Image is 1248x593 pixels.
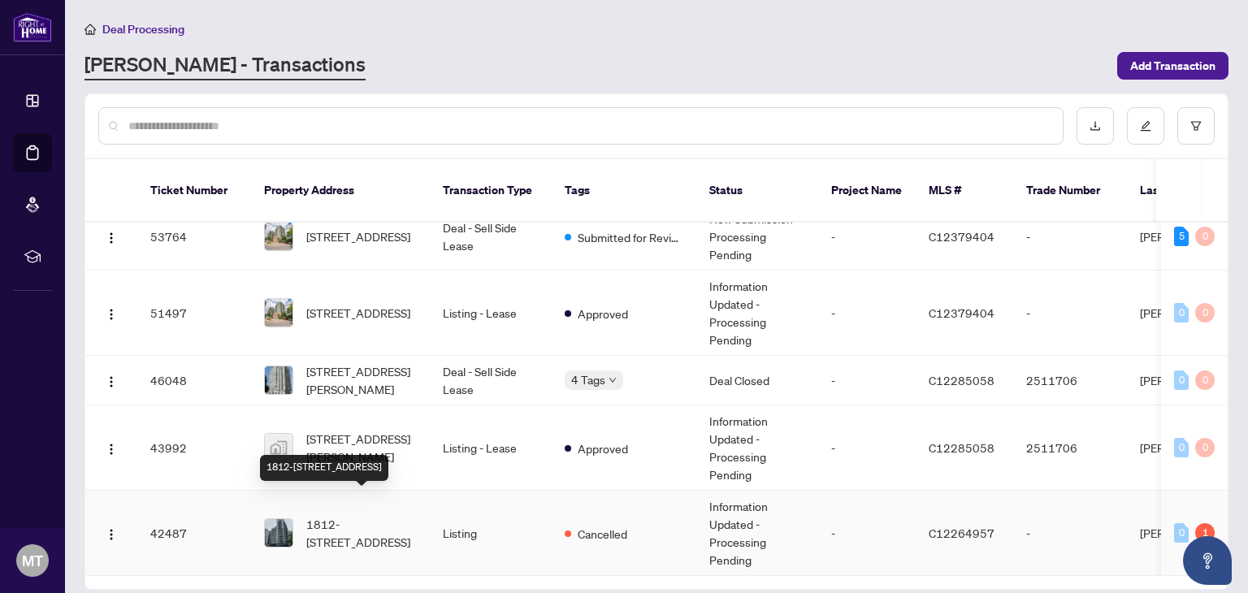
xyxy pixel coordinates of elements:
[105,528,118,541] img: Logo
[1013,491,1127,576] td: -
[265,366,292,394] img: thumbnail-img
[430,356,552,405] td: Deal - Sell Side Lease
[260,455,388,481] div: 1812-[STREET_ADDRESS]
[818,203,916,271] td: -
[1140,120,1151,132] span: edit
[137,203,251,271] td: 53764
[1174,438,1189,457] div: 0
[430,405,552,491] td: Listing - Lease
[1013,271,1127,356] td: -
[265,434,292,461] img: thumbnail-img
[430,159,552,223] th: Transaction Type
[84,51,366,80] a: [PERSON_NAME] - Transactions
[1013,405,1127,491] td: 2511706
[818,159,916,223] th: Project Name
[929,305,994,320] span: C12379404
[571,370,605,389] span: 4 Tags
[105,375,118,388] img: Logo
[306,430,417,465] span: [STREET_ADDRESS][PERSON_NAME]
[1013,159,1127,223] th: Trade Number
[929,526,994,540] span: C12264957
[22,549,43,572] span: MT
[696,203,818,271] td: New Submission - Processing Pending
[1077,107,1114,145] button: download
[1177,107,1215,145] button: filter
[1090,120,1101,132] span: download
[430,203,552,271] td: Deal - Sell Side Lease
[430,491,552,576] td: Listing
[929,373,994,387] span: C12285058
[98,300,124,326] button: Logo
[105,232,118,245] img: Logo
[696,405,818,491] td: Information Updated - Processing Pending
[818,405,916,491] td: -
[578,305,628,322] span: Approved
[818,271,916,356] td: -
[1130,53,1215,79] span: Add Transaction
[578,228,683,246] span: Submitted for Review
[98,520,124,546] button: Logo
[1013,356,1127,405] td: 2511706
[306,227,410,245] span: [STREET_ADDRESS]
[265,299,292,327] img: thumbnail-img
[105,443,118,456] img: Logo
[818,356,916,405] td: -
[929,229,994,244] span: C12379404
[578,525,627,543] span: Cancelled
[1195,303,1215,322] div: 0
[306,362,417,398] span: [STREET_ADDRESS][PERSON_NAME]
[696,356,818,405] td: Deal Closed
[609,376,617,384] span: down
[13,12,52,42] img: logo
[696,271,818,356] td: Information Updated - Processing Pending
[1195,227,1215,246] div: 0
[306,515,417,551] span: 1812-[STREET_ADDRESS]
[818,491,916,576] td: -
[1174,227,1189,246] div: 5
[105,308,118,321] img: Logo
[1183,536,1232,585] button: Open asap
[1127,107,1164,145] button: edit
[1174,523,1189,543] div: 0
[84,24,96,35] span: home
[552,159,696,223] th: Tags
[696,491,818,576] td: Information Updated - Processing Pending
[251,159,430,223] th: Property Address
[916,159,1013,223] th: MLS #
[1013,203,1127,271] td: -
[1195,370,1215,390] div: 0
[98,435,124,461] button: Logo
[578,439,628,457] span: Approved
[137,405,251,491] td: 43992
[265,519,292,547] img: thumbnail-img
[1190,120,1202,132] span: filter
[929,440,994,455] span: C12285058
[1195,523,1215,543] div: 1
[1117,52,1228,80] button: Add Transaction
[430,271,552,356] td: Listing - Lease
[696,159,818,223] th: Status
[137,271,251,356] td: 51497
[137,159,251,223] th: Ticket Number
[98,223,124,249] button: Logo
[137,491,251,576] td: 42487
[1174,303,1189,322] div: 0
[137,356,251,405] td: 46048
[1195,438,1215,457] div: 0
[306,304,410,322] span: [STREET_ADDRESS]
[1174,370,1189,390] div: 0
[265,223,292,250] img: thumbnail-img
[102,22,184,37] span: Deal Processing
[98,367,124,393] button: Logo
